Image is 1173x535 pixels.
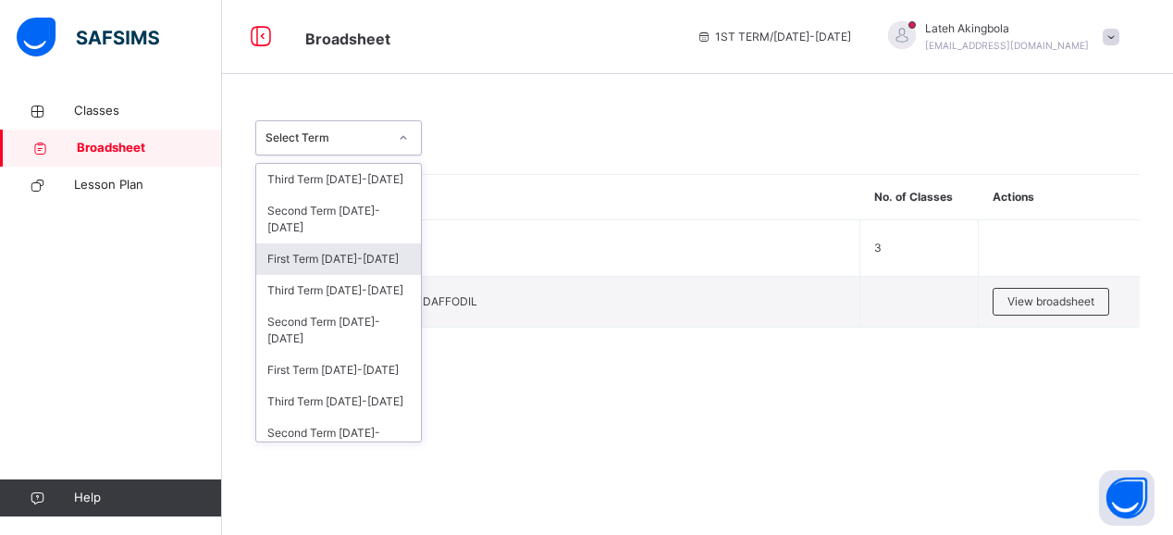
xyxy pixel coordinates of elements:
[256,355,421,386] div: First Term [DATE]-[DATE]
[925,20,1089,37] span: Lateh Akingbola
[256,386,421,417] div: Third Term [DATE]-[DATE]
[1007,293,1094,310] span: View broadsheet
[74,176,222,194] span: Lesson Plan
[256,164,421,195] div: Third Term [DATE]-[DATE]
[1099,470,1154,526] button: Open asap
[344,231,846,248] span: PLAYSCHOOL
[874,241,882,255] span: 3
[256,243,421,275] div: First Term [DATE]-[DATE]
[74,489,221,507] span: Help
[925,40,1089,51] span: [EMAIL_ADDRESS][DOMAIN_NAME]
[305,30,390,48] span: Broadsheet
[256,195,421,243] div: Second Term [DATE]-[DATE]
[256,417,421,466] div: Second Term [DATE]-[DATE]
[870,20,1129,54] div: LatehAkingbola
[993,289,1109,303] a: View broadsheet
[77,139,222,157] span: Broadsheet
[17,18,159,56] img: safsims
[256,275,421,306] div: Third Term [DATE]-[DATE]
[256,306,421,355] div: Second Term [DATE]-[DATE]
[979,175,1140,220] th: Actions
[74,102,222,120] span: Classes
[265,130,388,146] div: Select Term
[330,175,860,220] th: Name
[860,175,979,220] th: No. of Classes
[697,29,851,45] span: session/term information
